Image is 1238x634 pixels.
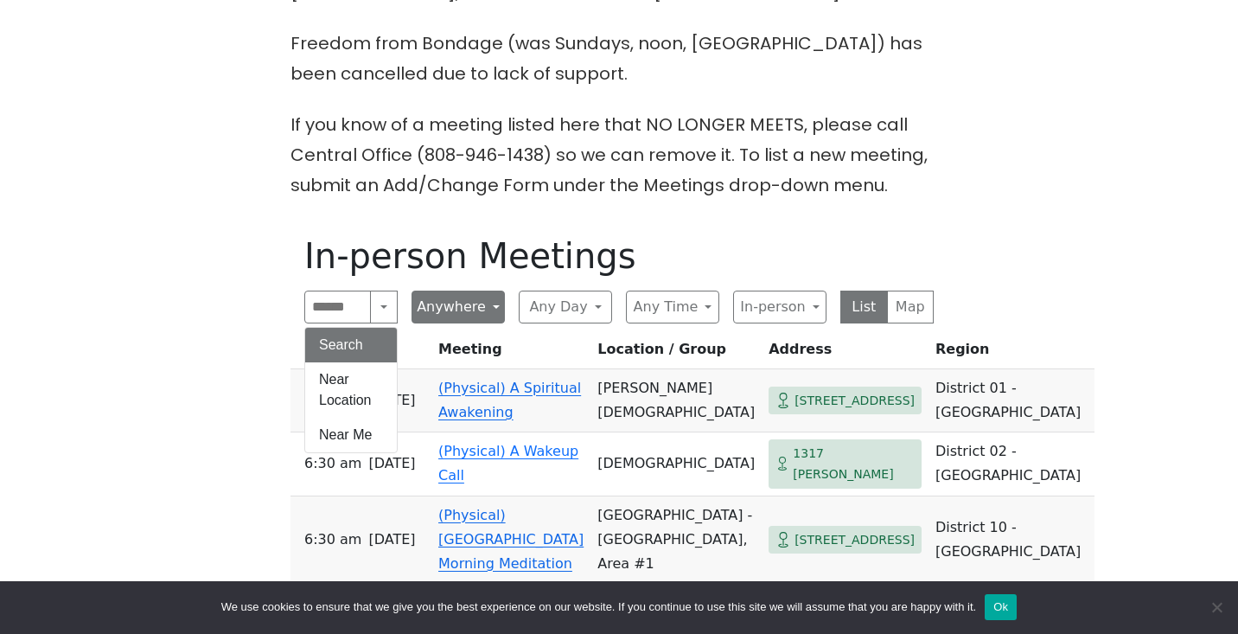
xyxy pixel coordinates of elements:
[438,380,581,420] a: (Physical) A Spiritual Awakening
[626,291,719,323] button: Any Time
[304,291,371,323] input: Search
[928,369,1094,432] td: District 01 - [GEOGRAPHIC_DATA]
[793,443,915,485] span: 1317 [PERSON_NAME]
[733,291,826,323] button: In-person
[928,337,1094,369] th: Region
[1208,599,1225,616] span: No
[887,291,935,323] button: Map
[290,110,948,201] p: If you know of a meeting listed here that NO LONGER MEETS, please call Central Office (808-946-14...
[304,235,934,277] h1: In-person Meetings
[794,529,915,551] span: [STREET_ADDRESS]
[840,291,888,323] button: List
[431,337,590,369] th: Meeting
[590,337,762,369] th: Location / Group
[305,418,397,452] button: Near Me
[438,507,584,572] a: (Physical) [GEOGRAPHIC_DATA] Morning Meditation
[590,496,762,584] td: [GEOGRAPHIC_DATA] - [GEOGRAPHIC_DATA], Area #1
[985,594,1017,620] button: Ok
[368,528,415,552] span: [DATE]
[519,291,612,323] button: Any Day
[590,432,762,496] td: [DEMOGRAPHIC_DATA]
[221,599,976,616] span: We use cookies to ensure that we give you the best experience on our website. If you continue to ...
[290,337,431,369] th: Time
[590,369,762,432] td: [PERSON_NAME][DEMOGRAPHIC_DATA]
[928,496,1094,584] td: District 10 - [GEOGRAPHIC_DATA]
[928,432,1094,496] td: District 02 - [GEOGRAPHIC_DATA]
[794,390,915,412] span: [STREET_ADDRESS]
[438,443,578,484] a: (Physical) A Wakeup Call
[370,291,398,323] button: Search
[368,451,415,476] span: [DATE]
[412,291,505,323] button: Anywhere
[304,451,361,476] span: 6:30 AM
[290,29,948,89] p: Freedom from Bondage (was Sundays, noon, [GEOGRAPHIC_DATA]) has been cancelled due to lack of sup...
[762,337,928,369] th: Address
[305,362,397,418] button: Near Location
[304,528,361,552] span: 6:30 AM
[305,328,397,362] button: Search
